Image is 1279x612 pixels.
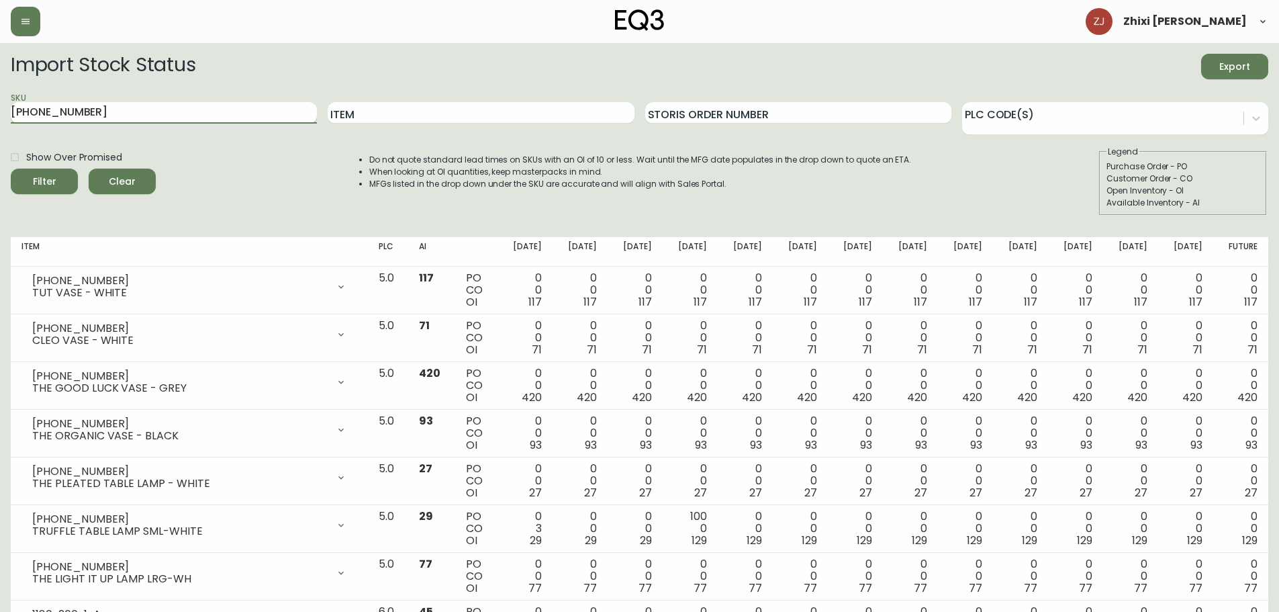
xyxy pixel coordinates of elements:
div: 0 0 [563,415,597,451]
div: 0 0 [563,320,597,356]
th: Item [11,237,368,267]
span: 71 [1027,342,1037,357]
li: When looking at OI quantities, keep masterpacks in mind. [369,166,912,178]
span: 93 [1190,437,1202,453]
span: 27 [639,485,652,500]
div: 0 0 [508,367,542,404]
span: 77 [749,580,762,596]
span: 27 [1080,485,1092,500]
span: 117 [1189,294,1202,310]
span: 93 [1080,437,1092,453]
button: Filter [11,169,78,194]
div: 0 0 [839,511,872,547]
span: 71 [917,342,927,357]
div: 0 0 [1114,415,1147,451]
div: Available Inventory - AI [1106,197,1260,209]
span: 117 [1244,294,1258,310]
div: 0 0 [949,320,982,356]
span: 117 [914,294,927,310]
th: [DATE] [828,237,883,267]
span: 71 [532,342,542,357]
div: 0 0 [894,320,927,356]
span: 71 [419,318,430,333]
td: 5.0 [368,505,408,553]
div: 0 0 [508,463,542,499]
div: 0 0 [839,320,872,356]
span: 27 [969,485,982,500]
span: 27 [419,461,432,476]
div: 0 0 [784,272,817,308]
div: 0 0 [1114,367,1147,404]
th: PLC [368,237,408,267]
th: [DATE] [1158,237,1213,267]
div: 0 0 [1224,320,1258,356]
span: 129 [967,533,982,548]
span: 420 [962,390,982,405]
div: PO CO [466,272,486,308]
span: 93 [750,437,762,453]
div: 0 0 [1004,415,1037,451]
td: 5.0 [368,362,408,410]
th: [DATE] [1103,237,1158,267]
span: Clear [99,173,145,190]
div: 0 0 [784,463,817,499]
span: 71 [642,342,652,357]
img: logo [615,9,665,31]
td: 5.0 [368,314,408,362]
div: 0 0 [839,463,872,499]
td: 5.0 [368,267,408,314]
div: 0 0 [894,272,927,308]
th: [DATE] [938,237,993,267]
span: 71 [1192,342,1202,357]
div: 0 0 [784,320,817,356]
div: 0 0 [1224,272,1258,308]
td: 5.0 [368,410,408,457]
div: 100 0 [673,511,707,547]
div: 0 0 [618,558,652,595]
span: 420 [577,390,597,405]
span: 71 [862,342,872,357]
div: 0 0 [839,272,872,308]
span: 420 [632,390,652,405]
div: 0 0 [728,320,762,356]
th: [DATE] [883,237,938,267]
div: 0 0 [1114,511,1147,547]
span: 77 [859,580,872,596]
span: 77 [694,580,707,596]
div: [PHONE_NUMBER]TRUFFLE TABLE LAMP SML-WHITE [21,511,357,540]
div: 0 0 [1004,463,1037,499]
span: 77 [969,580,982,596]
span: 29 [419,509,433,524]
span: 129 [857,533,872,548]
div: 0 0 [673,415,707,451]
span: Zhixi [PERSON_NAME] [1123,16,1247,27]
span: 71 [807,342,817,357]
div: 0 0 [1224,415,1258,451]
div: 0 0 [949,415,982,451]
div: 0 0 [728,272,762,308]
span: 71 [1247,342,1258,357]
span: 27 [694,485,707,500]
div: 0 0 [618,320,652,356]
div: 0 0 [1169,558,1202,595]
div: 0 0 [949,367,982,404]
div: 0 0 [1059,558,1092,595]
legend: Legend [1106,146,1139,158]
div: 0 0 [673,272,707,308]
div: 0 0 [1224,558,1258,595]
div: 0 0 [563,558,597,595]
div: 0 0 [1224,511,1258,547]
span: 420 [1237,390,1258,405]
span: 27 [859,485,872,500]
div: 0 0 [894,558,927,595]
span: 71 [587,342,597,357]
span: 27 [1190,485,1202,500]
div: [PHONE_NUMBER] [32,513,328,525]
div: 0 0 [894,367,927,404]
div: 0 0 [1059,415,1092,451]
div: 0 0 [949,558,982,595]
div: 0 0 [673,320,707,356]
div: 0 0 [1059,272,1092,308]
div: 0 0 [1004,511,1037,547]
div: [PHONE_NUMBER]CLEO VASE - WHITE [21,320,357,349]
